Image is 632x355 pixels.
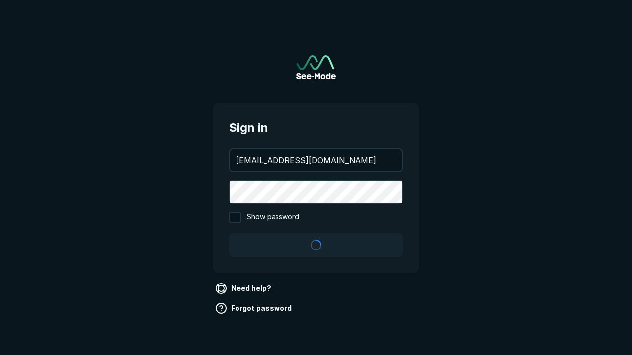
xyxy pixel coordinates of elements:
a: Forgot password [213,300,296,316]
a: Need help? [213,281,275,296]
span: Sign in [229,119,403,137]
span: Show password [247,212,299,223]
a: Go to sign in [296,55,336,79]
img: See-Mode Logo [296,55,336,79]
input: your@email.com [230,149,402,171]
